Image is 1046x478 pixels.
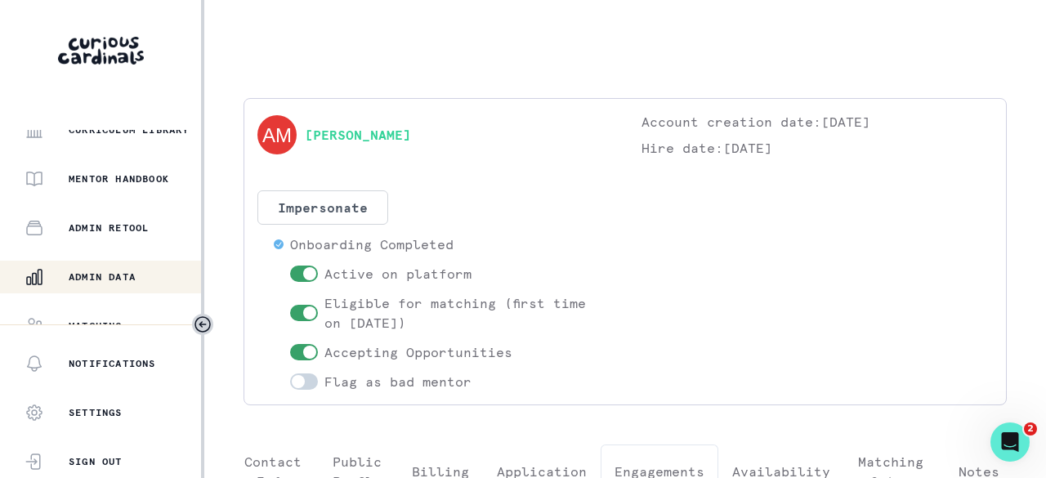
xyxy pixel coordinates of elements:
[324,293,609,333] p: Eligible for matching (first time on [DATE])
[257,190,388,225] button: Impersonate
[69,406,123,419] p: Settings
[69,455,123,468] p: Sign Out
[69,221,149,235] p: Admin Retool
[257,115,297,154] img: svg
[69,357,156,370] p: Notifications
[290,235,454,254] p: Onboarding Completed
[1024,422,1037,436] span: 2
[69,319,123,333] p: Matching
[324,264,472,284] p: Active on platform
[324,342,512,362] p: Accepting Opportunities
[69,123,190,136] p: Curriculum Library
[69,270,136,284] p: Admin Data
[69,172,169,185] p: Mentor Handbook
[324,372,472,391] p: Flag as bad mentor
[641,112,993,132] p: Account creation date: [DATE]
[192,314,213,335] button: Toggle sidebar
[990,422,1030,462] iframe: Intercom live chat
[58,37,144,65] img: Curious Cardinals Logo
[305,125,411,145] a: [PERSON_NAME]
[641,138,993,158] p: Hire date: [DATE]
